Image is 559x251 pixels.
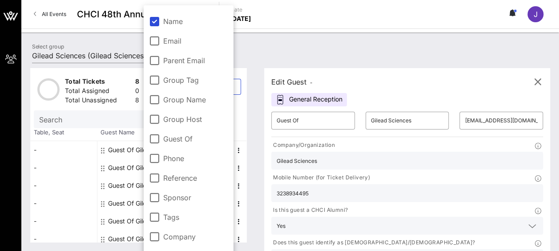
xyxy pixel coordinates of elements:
a: All Events [28,7,72,21]
div: J [527,6,543,22]
span: Guest Name [97,128,164,137]
p: Mobile Number (for Ticket Delivery) [271,173,370,182]
div: Total Unassigned [65,96,132,107]
p: Company/Organization [271,141,335,150]
span: - [310,79,313,86]
label: Guest Of [163,134,228,143]
label: Sponsor [163,193,228,202]
div: Yes [271,217,543,235]
label: Email [163,36,228,45]
label: Select group [32,43,64,50]
div: Total Assigned [65,86,132,97]
label: Tags [163,213,228,222]
div: Guest Of Gilead Sciences [108,230,164,248]
span: All Events [42,11,66,17]
div: - [30,230,97,248]
label: Group Host [163,115,228,124]
div: Guest Of Gilead Sciences [108,194,164,212]
label: Group Name [163,95,228,104]
div: Edit Guest [271,76,313,88]
p: Date [230,5,251,14]
p: Is this guest a CHCI Alumni? [271,206,348,215]
label: Parent Email [163,56,228,65]
span: CHCI 48th Annual Awards Gala [77,8,208,21]
label: Company [163,232,228,241]
div: 8 [135,77,139,88]
input: First Name* [277,113,350,128]
label: Group Tag [163,76,228,85]
label: Name [163,17,228,26]
span: Table, Seat [30,128,97,137]
div: Yes [277,223,286,229]
span: J [534,10,538,19]
div: - [30,194,97,212]
div: - [30,177,97,194]
div: General Reception [271,93,347,106]
div: Guest Of Gilead Sciences [108,177,164,194]
div: Guest Of Gilead Sciences [108,159,164,177]
div: Guest Of Gilead Sciences [108,212,164,230]
div: - [30,212,97,230]
label: Reference [163,174,228,182]
div: - [30,159,97,177]
p: [DATE] [230,14,251,23]
div: 8 [135,96,139,107]
div: - [30,141,97,159]
div: Guest Of Gilead Sciences [108,141,164,159]
div: 0 [135,86,139,97]
input: Email* [465,113,538,128]
label: Phone [163,154,228,163]
div: Total Tickets [65,77,132,88]
input: Last Name* [371,113,444,128]
p: Does this guest identify as [DEMOGRAPHIC_DATA]/[DEMOGRAPHIC_DATA]? [271,238,475,247]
